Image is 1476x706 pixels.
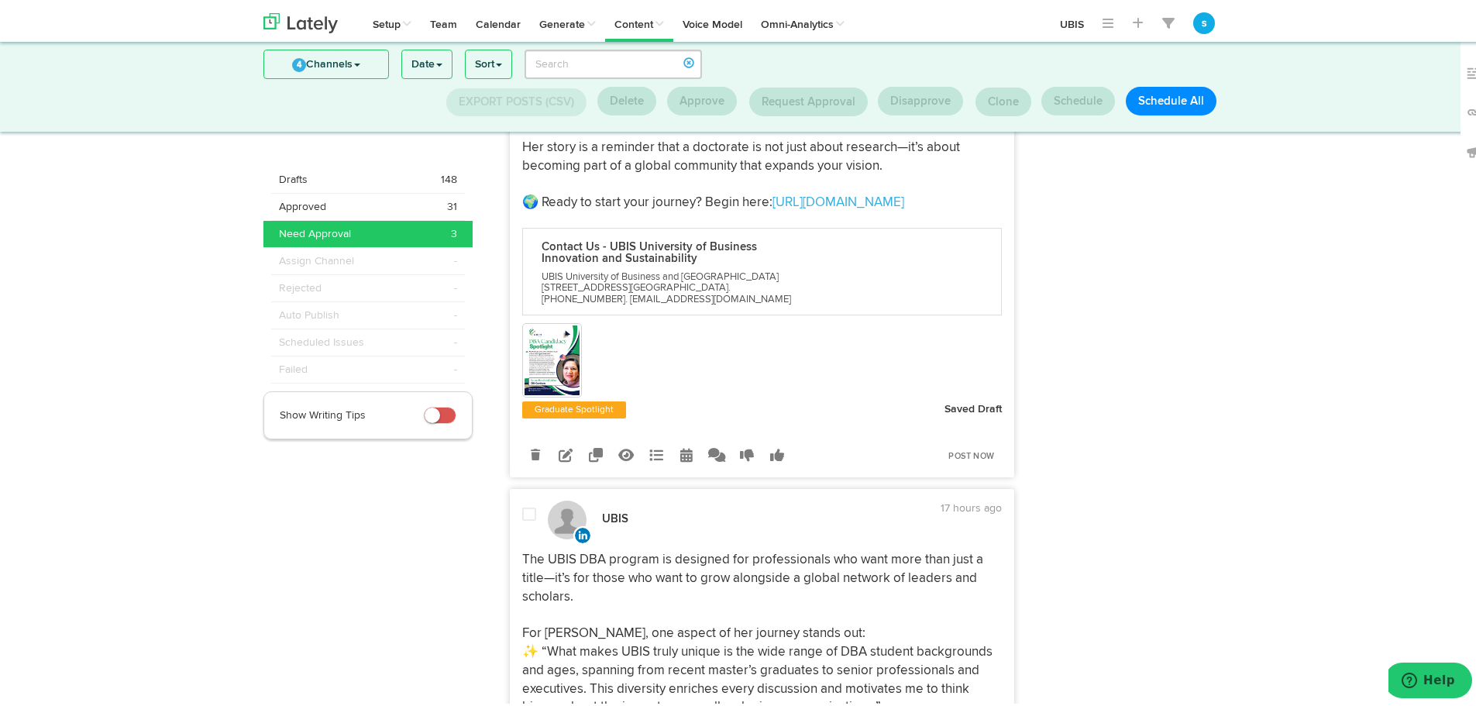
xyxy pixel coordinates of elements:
[263,10,338,30] img: logo_lately_bg_light.svg
[280,407,366,418] span: Show Writing Tips
[264,47,388,75] a: 4Channels
[454,332,457,347] span: -
[279,277,322,293] span: Rejected
[548,498,587,536] img: avatar_blank.jpg
[573,523,592,542] img: linkedin.svg
[1126,84,1216,112] button: Schedule All
[532,399,617,415] a: Graduate Spotlight
[975,84,1031,113] button: Clone
[525,322,580,392] img: vlenkabOSqOriiMDBznG
[279,169,308,184] span: Drafts
[602,510,628,522] strong: UBIS
[542,269,808,302] p: UBIS University of Business and [GEOGRAPHIC_DATA][STREET_ADDRESS][GEOGRAPHIC_DATA]. [PHONE_NUMBER...
[944,401,1002,412] strong: Saved Draft
[749,84,868,113] button: Request Approval
[447,196,457,212] span: 31
[667,84,737,112] button: Approve
[454,250,457,266] span: -
[988,93,1019,105] span: Clone
[441,169,457,184] span: 148
[772,193,904,206] a: [URL][DOMAIN_NAME]
[451,223,457,239] span: 3
[542,238,808,261] p: Contact Us - UBIS University of Business Innovation and Sustainability
[454,359,457,374] span: -
[1041,84,1115,112] button: Schedule
[292,55,306,69] span: 4
[466,47,511,75] a: Sort
[941,500,1002,511] time: 17 hours ago
[1193,9,1215,31] button: s
[597,84,656,112] button: Delete
[525,46,702,76] input: Search
[279,305,339,320] span: Auto Publish
[1388,660,1472,698] iframe: Opens a widget where you can find more information
[454,277,457,293] span: -
[279,196,326,212] span: Approved
[279,223,351,239] span: Need Approval
[878,84,963,112] button: Disapprove
[941,443,1002,464] a: Post Now
[279,359,308,374] span: Failed
[279,250,354,266] span: Assign Channel
[762,93,855,105] span: Request Approval
[446,85,587,113] button: Export Posts (CSV)
[402,47,452,75] a: Date
[279,332,364,347] span: Scheduled Issues
[454,305,457,320] span: -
